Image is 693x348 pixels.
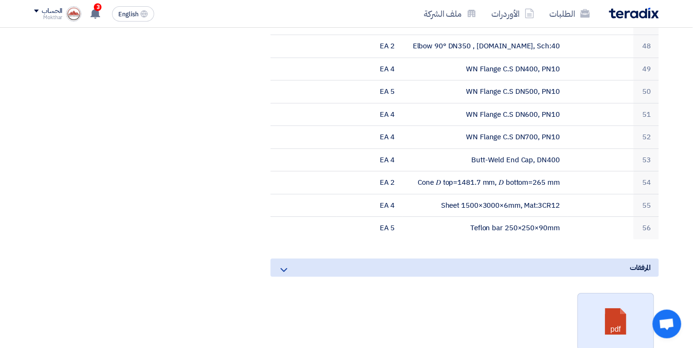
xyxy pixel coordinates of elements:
td: WN Flange C.S DN400, PN10 [403,57,568,80]
td: 4 EA [337,57,403,80]
div: الحساب [42,7,62,15]
div: Open chat [653,310,682,338]
td: 52 [634,126,659,149]
td: 49 [634,57,659,80]
button: English [112,6,154,22]
td: WN Flange C.S DN700, PN10 [403,126,568,149]
td: 2 EA [337,35,403,58]
td: Cone 𝐷 top=1481.7 mm, 𝐷 bottom=265 mm [403,171,568,194]
td: 4 EA [337,194,403,217]
td: 51 [634,103,659,126]
td: 5 EA [337,80,403,103]
div: Mokthar [34,15,62,20]
td: WN Flange C.S DN500, PN10 [403,80,568,103]
td: 4 EA [337,103,403,126]
td: 48 [634,35,659,58]
td: Butt-Weld End Cap, DN400 [403,148,568,171]
td: 55 [634,194,659,217]
a: الأوردرات [484,2,542,25]
td: 50 [634,80,659,103]
span: 3 [94,3,102,11]
a: الطلبات [542,2,598,25]
td: Elbow 90° DN350 , [DOMAIN_NAME], Sch:40 [403,35,568,58]
td: 56 [634,217,659,239]
img: Teradix logo [609,8,659,19]
a: ملف الشركة [416,2,484,25]
img: logo_1715669661184.jpg [66,6,81,22]
td: Sheet 1500×3000×6mm, Mat:3CR12 [403,194,568,217]
td: 4 EA [337,126,403,149]
span: المرفقات [630,262,651,273]
td: 5 EA [337,217,403,239]
td: 54 [634,171,659,194]
td: WN Flange C.S DN600, PN10 [403,103,568,126]
td: Teflon bar 250×250×90mm [403,217,568,239]
td: 4 EA [337,148,403,171]
td: 53 [634,148,659,171]
span: English [118,11,138,18]
td: 2 EA [337,171,403,194]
